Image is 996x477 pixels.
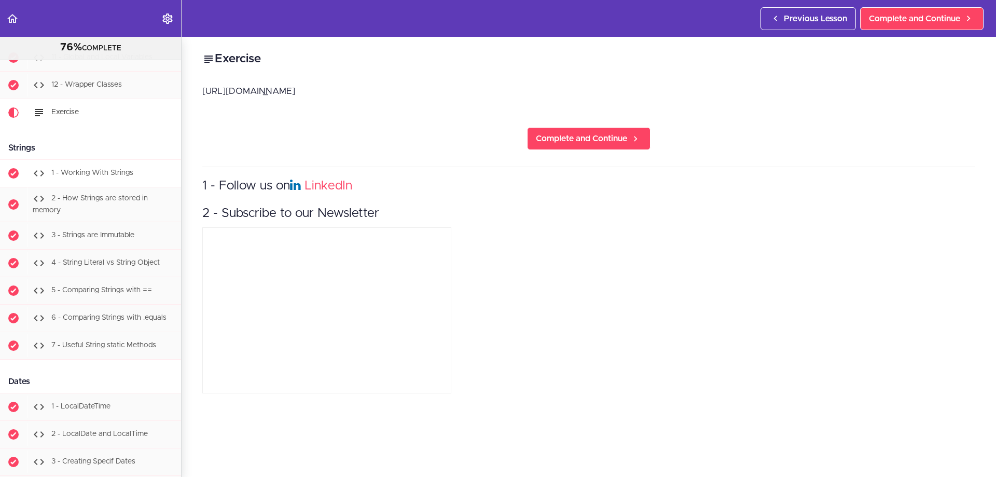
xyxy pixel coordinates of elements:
span: 3 - Strings are Immutable [51,231,134,239]
span: 11 - Global and Local Variables [51,54,153,61]
span: 2 - LocalDate and LocalTime [51,430,148,438]
span: 7 - Useful String static Methods [51,342,156,349]
span: Complete and Continue [869,12,960,25]
span: 6 - Comparing Strings with .equals [51,314,167,321]
svg: Settings Menu [161,12,174,25]
span: 2 - How Strings are stored in memory [33,195,148,214]
a: LinkedIn [305,180,352,192]
span: 1 - LocalDateTime [51,403,110,410]
h3: 1 - Follow us on [202,178,975,195]
p: [URL][DOMAIN_NAME] [202,84,975,99]
span: 4 - String Literal vs String Object [51,259,160,266]
span: Exercise [51,109,79,116]
h2: Exercise [202,50,975,68]
h3: 2 - Subscribe to our Newsletter [202,205,975,222]
svg: Back to course curriculum [6,12,19,25]
span: 5 - Comparing Strings with == [51,287,152,294]
span: 76% [60,42,82,52]
span: 3 - Creating Specif Dates [51,458,135,465]
span: Complete and Continue [536,132,627,145]
div: COMPLETE [13,41,168,54]
span: 1 - Working With Strings [51,170,133,177]
a: Complete and Continue [527,127,651,150]
a: Previous Lesson [760,7,856,30]
span: 12 - Wrapper Classes [51,81,122,89]
span: Previous Lesson [784,12,847,25]
a: Complete and Continue [860,7,984,30]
